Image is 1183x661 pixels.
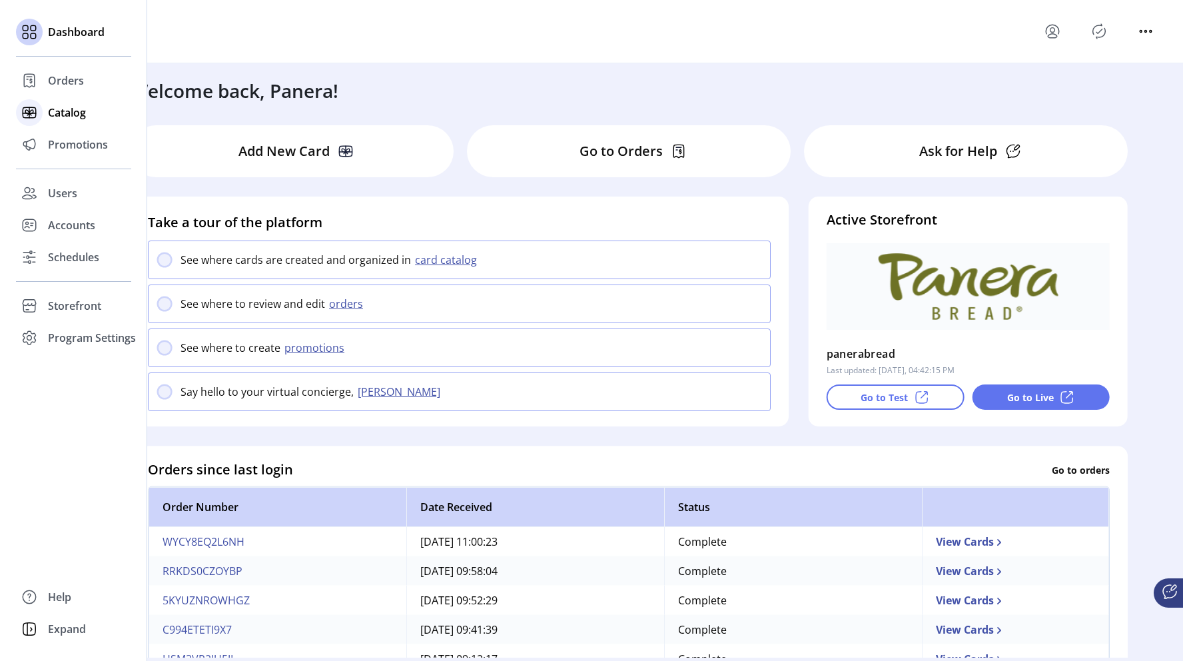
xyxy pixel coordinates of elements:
[181,296,325,312] p: See where to review and edit
[48,298,101,314] span: Storefront
[181,340,280,356] p: See where to create
[664,487,922,527] th: Status
[827,210,1110,230] h4: Active Storefront
[922,527,1109,556] td: View Cards
[48,137,108,153] span: Promotions
[406,487,664,527] th: Date Received
[48,105,86,121] span: Catalog
[664,556,922,586] td: Complete
[149,586,406,615] td: 5KYUZNROWHGZ
[664,586,922,615] td: Complete
[922,615,1109,644] td: View Cards
[406,615,664,644] td: [DATE] 09:41:39
[1007,390,1054,404] p: Go to Live
[325,296,371,312] button: orders
[48,185,77,201] span: Users
[48,24,105,40] span: Dashboard
[181,384,354,400] p: Say hello to your virtual concierge,
[406,586,664,615] td: [DATE] 09:52:29
[48,217,95,233] span: Accounts
[919,141,997,161] p: Ask for Help
[148,460,293,480] h4: Orders since last login
[48,249,99,265] span: Schedules
[827,343,895,364] p: panerabread
[922,586,1109,615] td: View Cards
[149,556,406,586] td: RRKDS0CZOYBP
[1088,21,1110,42] button: Publisher Panel
[181,252,411,268] p: See where cards are created and organized in
[149,487,406,527] th: Order Number
[148,213,771,233] h4: Take a tour of the platform
[48,589,71,605] span: Help
[922,556,1109,586] td: View Cards
[149,615,406,644] td: C994ETETI9X7
[354,384,448,400] button: [PERSON_NAME]
[48,330,136,346] span: Program Settings
[1042,21,1063,42] button: menu
[238,141,330,161] p: Add New Card
[664,527,922,556] td: Complete
[406,527,664,556] td: [DATE] 11:00:23
[48,73,84,89] span: Orders
[406,556,664,586] td: [DATE] 09:58:04
[827,364,955,376] p: Last updated: [DATE], 04:42:15 PM
[1135,21,1156,42] button: menu
[48,621,86,637] span: Expand
[861,390,908,404] p: Go to Test
[580,141,663,161] p: Go to Orders
[1052,462,1110,476] p: Go to orders
[411,252,485,268] button: card catalog
[131,77,338,105] h3: Welcome back, Panera!
[149,527,406,556] td: WYCY8EQ2L6NH
[664,615,922,644] td: Complete
[280,340,352,356] button: promotions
